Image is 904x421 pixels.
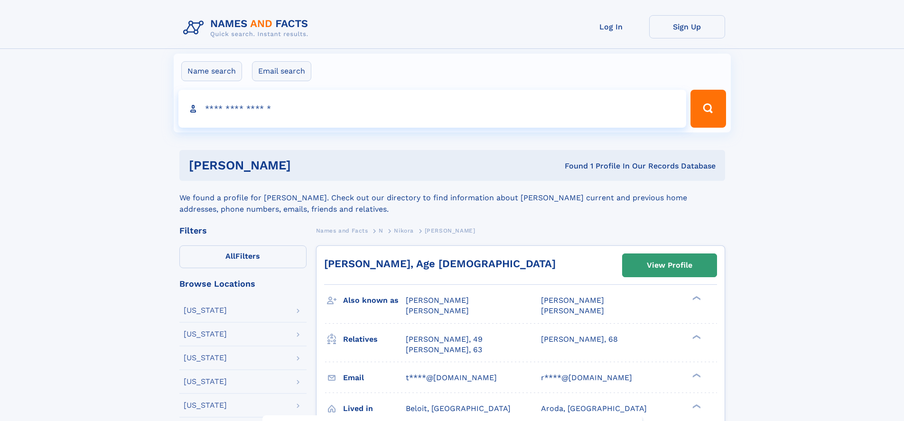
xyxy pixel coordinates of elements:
div: ❯ [690,295,701,301]
span: [PERSON_NAME] [406,296,469,305]
div: ❯ [690,334,701,340]
h3: Also known as [343,292,406,309]
input: search input [178,90,687,128]
div: [US_STATE] [184,330,227,338]
span: [PERSON_NAME] [425,227,475,234]
a: Nikora [394,225,414,236]
div: ❯ [690,372,701,378]
a: N [379,225,383,236]
a: Sign Up [649,15,725,38]
span: [PERSON_NAME] [541,306,604,315]
a: [PERSON_NAME], 63 [406,345,482,355]
span: [PERSON_NAME] [406,306,469,315]
span: Aroda, [GEOGRAPHIC_DATA] [541,404,647,413]
h3: Lived in [343,401,406,417]
div: Found 1 Profile In Our Records Database [428,161,716,171]
label: Filters [179,245,307,268]
h3: Email [343,370,406,386]
a: Log In [573,15,649,38]
h1: [PERSON_NAME] [189,159,428,171]
label: Email search [252,61,311,81]
span: Nikora [394,227,414,234]
h3: Relatives [343,331,406,347]
div: [US_STATE] [184,354,227,362]
span: Beloit, [GEOGRAPHIC_DATA] [406,404,511,413]
div: Filters [179,226,307,235]
span: N [379,227,383,234]
div: [US_STATE] [184,307,227,314]
span: All [225,252,235,261]
label: Name search [181,61,242,81]
a: View Profile [623,254,717,277]
a: Names and Facts [316,225,368,236]
a: [PERSON_NAME], Age [DEMOGRAPHIC_DATA] [324,258,556,270]
div: View Profile [647,254,692,276]
img: Logo Names and Facts [179,15,316,41]
span: [PERSON_NAME] [541,296,604,305]
div: [US_STATE] [184,378,227,385]
a: [PERSON_NAME], 68 [541,334,618,345]
button: Search Button [690,90,726,128]
div: Browse Locations [179,280,307,288]
div: ❯ [690,403,701,409]
div: We found a profile for [PERSON_NAME]. Check out our directory to find information about [PERSON_N... [179,181,725,215]
div: [US_STATE] [184,402,227,409]
a: [PERSON_NAME], 49 [406,334,483,345]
